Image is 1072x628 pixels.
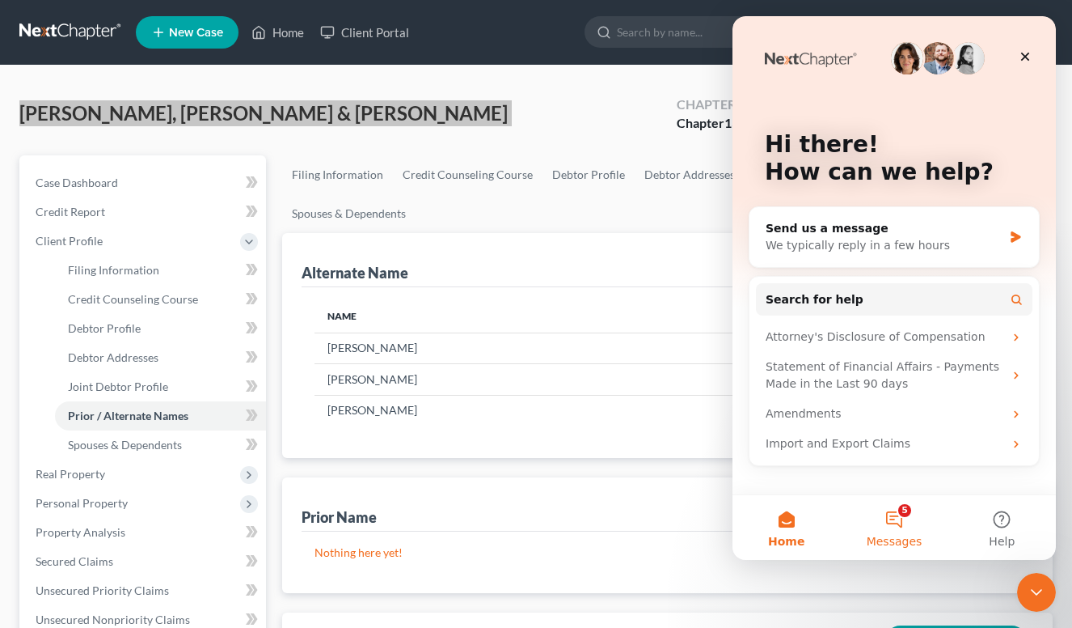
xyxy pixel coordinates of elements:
a: Secured Claims [23,547,266,576]
span: Personal Property [36,496,128,510]
div: Chapter [677,114,739,133]
a: Filing Information [55,256,266,285]
td: [PERSON_NAME] [314,333,767,363]
a: Debtor Profile [542,155,635,194]
div: Chapter [677,95,739,114]
a: Home [243,18,312,47]
span: Unsecured Nonpriority Claims [36,613,190,626]
iframe: Intercom live chat [1017,573,1056,612]
td: [PERSON_NAME] [314,364,767,395]
div: Prior Name [302,507,377,527]
th: Name [314,300,767,333]
div: Alternate Name [302,263,408,282]
a: Spouses & Dependents [55,431,266,460]
a: Spouses & Dependents [282,194,416,233]
a: Property Analysis [23,518,266,547]
a: Debtor Addresses [55,343,266,372]
span: Secured Claims [36,554,113,568]
input: Search by name... [617,17,765,47]
a: Debtor Profile [55,314,266,343]
a: Credit Report [23,197,266,227]
a: Client Portal [312,18,417,47]
span: Filing Information [68,263,159,277]
span: Debtor Profile [68,321,141,335]
span: [PERSON_NAME], [PERSON_NAME] & [PERSON_NAME] [19,101,508,125]
span: Debtor Addresses [68,350,158,364]
span: New Case [169,27,223,39]
span: Spouses & Dependents [68,438,182,452]
a: Credit Counseling Course [55,285,266,314]
a: Debtor Addresses [635,155,745,194]
a: Joint Debtor Profile [55,372,266,401]
a: Case Dashboard [23,168,266,197]
span: Client Profile [36,234,103,248]
iframe: Intercom live chat [732,16,1056,560]
td: [PERSON_NAME] [314,395,767,426]
span: Prior / Alternate Names [68,409,188,422]
span: 13 [724,115,739,130]
a: Filing Information [282,155,393,194]
a: Unsecured Priority Claims [23,576,266,605]
span: Credit Report [36,205,105,219]
p: Nothing here yet! [314,545,1021,561]
span: Property Analysis [36,525,125,539]
span: Real Property [36,467,105,481]
a: Credit Counseling Course [393,155,542,194]
span: Credit Counseling Course [68,292,198,306]
span: Case Dashboard [36,176,118,189]
span: Joint Debtor Profile [68,380,168,393]
span: Unsecured Priority Claims [36,583,169,597]
a: Prior / Alternate Names [55,401,266,431]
